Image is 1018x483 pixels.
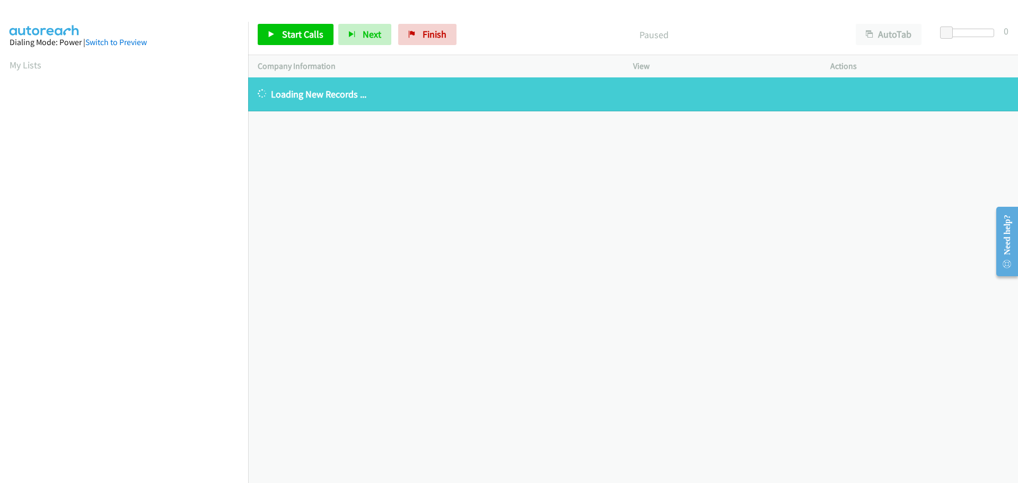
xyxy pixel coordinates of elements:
[10,36,239,49] div: Dialing Mode: Power |
[338,24,391,45] button: Next
[398,24,457,45] a: Finish
[258,24,334,45] a: Start Calls
[363,28,381,40] span: Next
[282,28,323,40] span: Start Calls
[85,37,147,47] a: Switch to Preview
[856,24,922,45] button: AutoTab
[945,29,994,37] div: Delay between calls (in seconds)
[258,60,614,73] p: Company Information
[633,60,811,73] p: View
[10,59,41,71] a: My Lists
[471,28,837,42] p: Paused
[1004,24,1008,38] div: 0
[830,60,1008,73] p: Actions
[258,87,1008,101] p: Loading New Records ...
[423,28,446,40] span: Finish
[987,199,1018,284] iframe: Resource Center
